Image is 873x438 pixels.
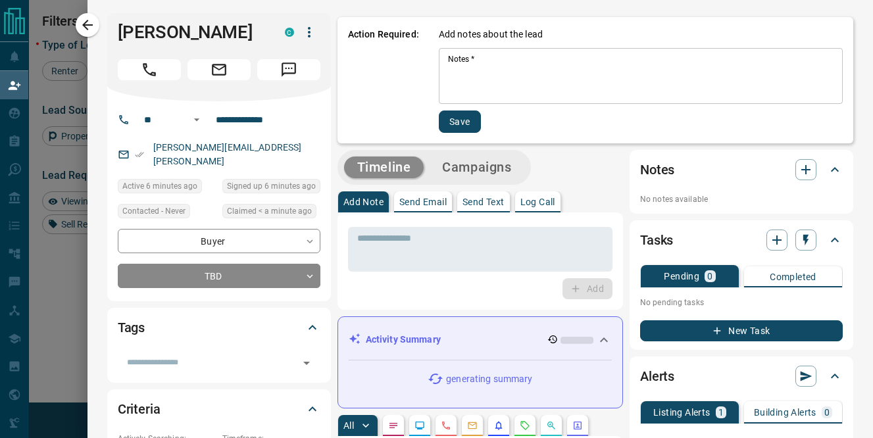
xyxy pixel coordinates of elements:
[446,372,532,386] p: generating summary
[653,408,711,417] p: Listing Alerts
[257,59,320,80] span: Message
[222,204,320,222] div: Sun Aug 17 2025
[439,110,481,133] button: Save
[349,328,612,352] div: Activity Summary
[297,354,316,372] button: Open
[285,28,294,37] div: condos.ca
[343,421,354,430] p: All
[824,408,830,417] p: 0
[572,420,583,431] svg: Agent Actions
[414,420,425,431] svg: Lead Browsing Activity
[118,22,265,43] h1: [PERSON_NAME]
[118,317,145,338] h2: Tags
[546,420,557,431] svg: Opportunities
[348,28,419,133] p: Action Required:
[222,179,320,197] div: Sun Aug 17 2025
[754,408,816,417] p: Building Alerts
[153,142,302,166] a: [PERSON_NAME][EMAIL_ADDRESS][PERSON_NAME]
[640,224,843,256] div: Tasks
[640,154,843,185] div: Notes
[640,293,843,312] p: No pending tasks
[227,180,316,193] span: Signed up 6 minutes ago
[189,112,205,128] button: Open
[122,180,197,193] span: Active 6 minutes ago
[118,399,161,420] h2: Criteria
[118,393,320,425] div: Criteria
[640,360,843,392] div: Alerts
[118,264,320,288] div: TBD
[187,59,251,80] span: Email
[640,366,674,387] h2: Alerts
[493,420,504,431] svg: Listing Alerts
[118,229,320,253] div: Buyer
[343,197,384,207] p: Add Note
[640,193,843,205] p: No notes available
[770,272,816,281] p: Completed
[718,408,724,417] p: 1
[462,197,505,207] p: Send Text
[640,159,674,180] h2: Notes
[388,420,399,431] svg: Notes
[467,420,478,431] svg: Emails
[118,59,181,80] span: Call
[135,150,144,159] svg: Email Verified
[118,312,320,343] div: Tags
[640,320,843,341] button: New Task
[439,28,543,41] p: Add notes about the lead
[429,157,524,178] button: Campaigns
[122,205,186,218] span: Contacted - Never
[664,272,699,281] p: Pending
[118,179,216,197] div: Sun Aug 17 2025
[640,230,673,251] h2: Tasks
[227,205,312,218] span: Claimed < a minute ago
[441,420,451,431] svg: Calls
[520,197,555,207] p: Log Call
[707,272,712,281] p: 0
[344,157,424,178] button: Timeline
[366,333,441,347] p: Activity Summary
[520,420,530,431] svg: Requests
[399,197,447,207] p: Send Email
